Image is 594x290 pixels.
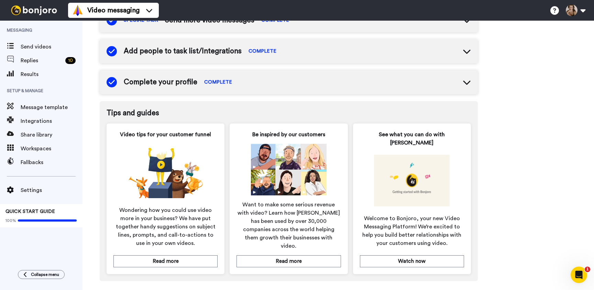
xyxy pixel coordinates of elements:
img: vm-color.svg [72,5,83,16]
button: Collapse menu [18,270,65,279]
img: bj-logo-header-white.svg [8,6,60,15]
span: Share library [21,131,82,139]
img: 5a8f5abc0fb89953aae505072feff9ce.png [374,155,450,206]
img: 0fdd4f07dd902e11a943b9ee6221a0e0.png [251,144,327,195]
span: See what you can do with [PERSON_NAME] [360,130,464,147]
button: Read more [236,255,341,267]
button: Watch now [360,255,464,267]
span: Tips and guides [107,108,471,118]
span: Integrations [21,117,82,125]
span: Video messaging [87,6,140,15]
span: COMPLETE [204,79,232,86]
img: 8725903760688d899ef9d3e32c052ff7.png [128,147,203,198]
span: Send videos [21,43,82,51]
span: Message template [21,103,82,111]
span: Results [21,70,82,78]
iframe: Intercom live chat [571,267,587,283]
span: Be inspired by our customers [252,130,325,139]
span: Want to make some serious revenue with video? Learn how [PERSON_NAME] has been used by over 30,00... [236,201,341,250]
button: Read more [113,255,218,267]
span: COMPLETE [249,48,276,55]
span: Add people to task list/Integrations [124,46,242,56]
span: Workspaces [21,144,82,153]
div: 10 [65,57,76,64]
span: Complete your profile [124,77,197,87]
span: Fallbacks [21,158,82,167]
span: Welcome to Bonjoro, your new Video Messaging Platform! We’re excited to help you build better rel... [360,214,464,247]
span: 100% [5,218,16,223]
span: Settings [21,186,82,194]
span: Collapse menu [31,272,59,277]
span: QUICK START GUIDE [5,209,55,214]
span: Replies [21,56,63,65]
span: Wondering how you could use video more in your business? We have put together handy suggestions o... [113,206,218,247]
span: 1 [585,267,590,272]
span: Video tips for your customer funnel [120,130,211,139]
